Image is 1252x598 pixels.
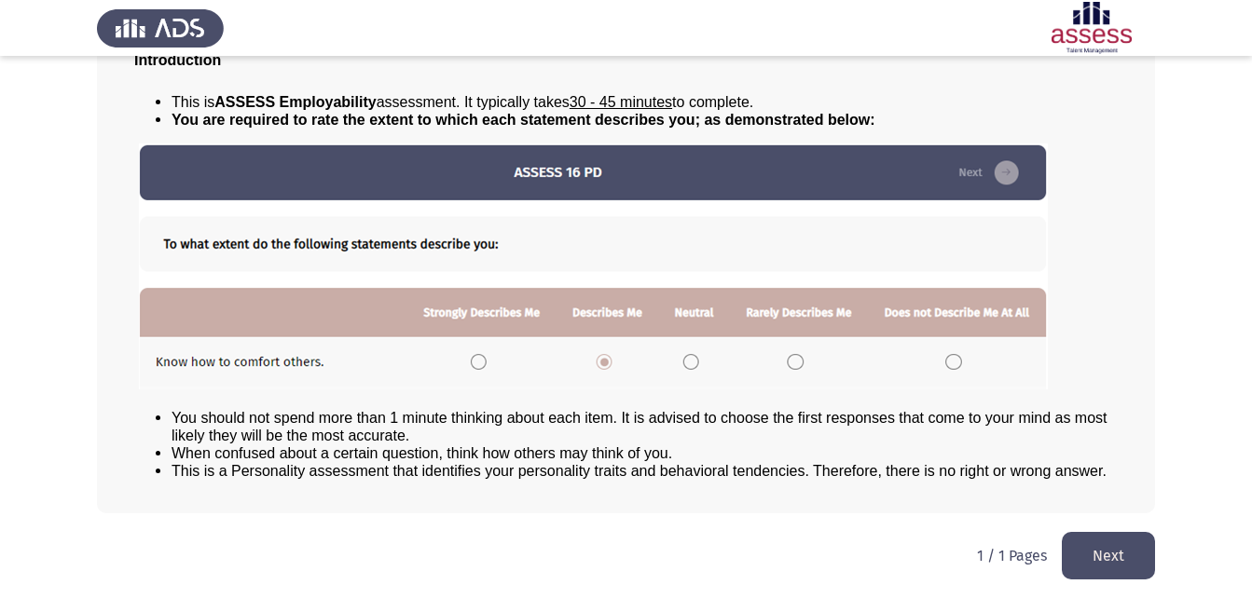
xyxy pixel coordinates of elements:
span: This is a Personality assessment that identifies your personality traits and behavioral tendencie... [172,463,1107,479]
b: ASSESS Employability [214,94,376,110]
span: Introduction [134,52,221,68]
span: You should not spend more than 1 minute thinking about each item. It is advised to choose the fir... [172,410,1108,443]
span: You are required to rate the extent to which each statement describes you; as demonstrated below: [172,112,875,128]
img: Assess Talent Management logo [97,2,224,54]
button: load next page [1062,532,1155,579]
p: 1 / 1 Pages [977,547,1047,564]
span: This is assessment. It typically takes to complete. [172,94,753,110]
img: Assessment logo of ASSESS Employability - EBI [1028,2,1155,54]
u: 30 - 45 minutes [570,94,672,110]
span: When confused about a certain question, think how others may think of you. [172,445,672,461]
